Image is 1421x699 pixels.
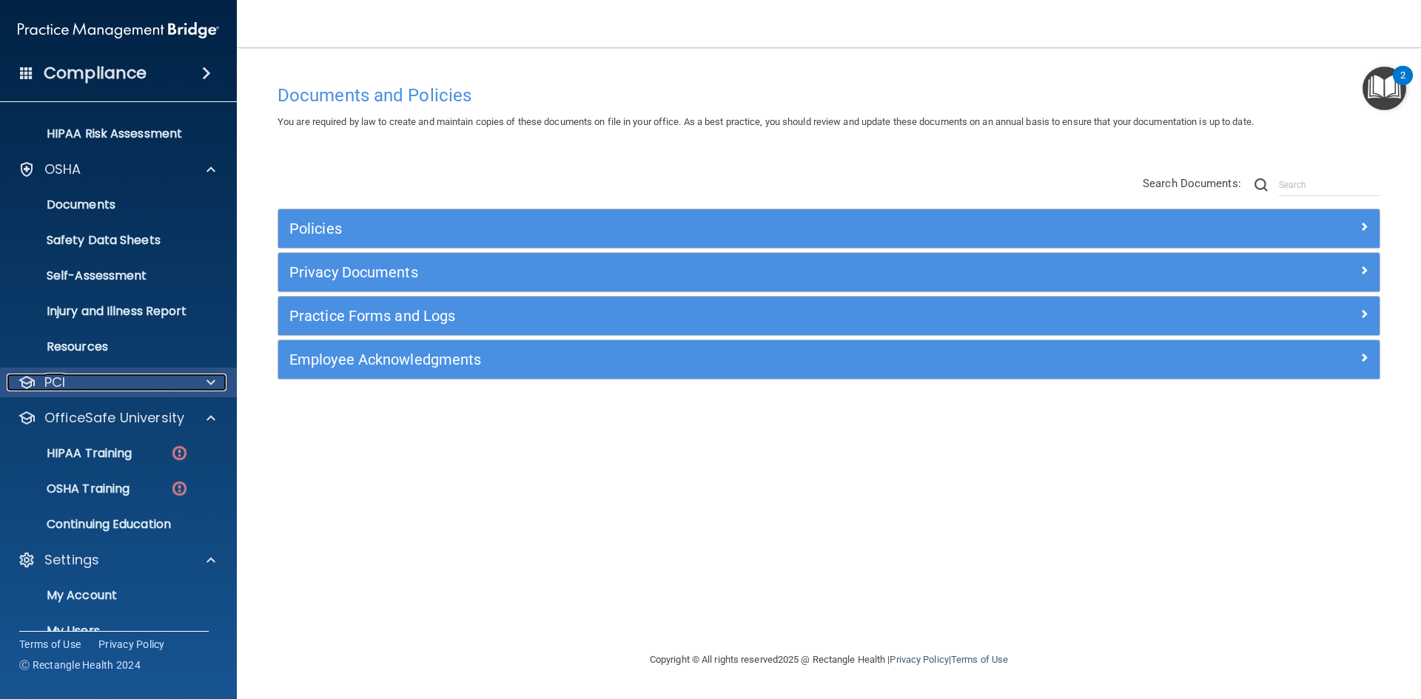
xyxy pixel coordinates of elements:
p: Continuing Education [10,517,212,532]
p: My Users [10,624,212,638]
a: Settings [18,551,215,569]
span: Search Documents: [1143,177,1241,190]
p: HIPAA Risk Assessment [10,126,212,141]
iframe: Drift Widget Chat Controller [1165,594,1403,653]
p: Safety Data Sheets [10,233,212,248]
a: Terms of Use [19,637,81,652]
p: OSHA Training [10,482,130,496]
a: Policies [289,217,1368,240]
p: Resources [10,340,212,354]
span: Ⓒ Rectangle Health 2024 [19,658,141,672]
img: danger-circle.6113f641.png [170,479,189,498]
p: Injury and Illness Report [10,304,212,319]
h5: Practice Forms and Logs [289,308,1093,324]
p: PCI [44,374,65,391]
p: Documents [10,197,212,212]
a: Privacy Documents [289,260,1368,284]
img: danger-circle.6113f641.png [170,444,189,462]
a: Terms of Use [951,654,1008,665]
h5: Privacy Documents [289,264,1093,280]
h5: Policies [289,220,1093,237]
a: OSHA [18,161,215,178]
span: You are required by law to create and maintain copies of these documents on file in your office. ... [278,116,1254,127]
p: My Account [10,588,212,603]
h5: Employee Acknowledgments [289,351,1093,368]
p: Settings [44,551,99,569]
img: PMB logo [18,16,219,45]
a: Privacy Policy [890,654,948,665]
a: OfficeSafe University [18,409,215,427]
a: Practice Forms and Logs [289,304,1368,328]
p: OfficeSafe University [44,409,184,427]
h4: Compliance [44,63,147,84]
button: Open Resource Center, 2 new notifications [1363,67,1406,110]
input: Search [1279,174,1380,196]
img: ic-search.3b580494.png [1254,178,1268,192]
a: PCI [18,374,215,391]
h4: Documents and Policies [278,86,1380,105]
p: HIPAA Training [10,446,132,461]
div: Copyright © All rights reserved 2025 @ Rectangle Health | | [559,636,1099,683]
p: Self-Assessment [10,269,212,283]
div: 2 [1400,75,1405,95]
p: OSHA [44,161,81,178]
a: Privacy Policy [98,637,165,652]
a: Employee Acknowledgments [289,348,1368,371]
